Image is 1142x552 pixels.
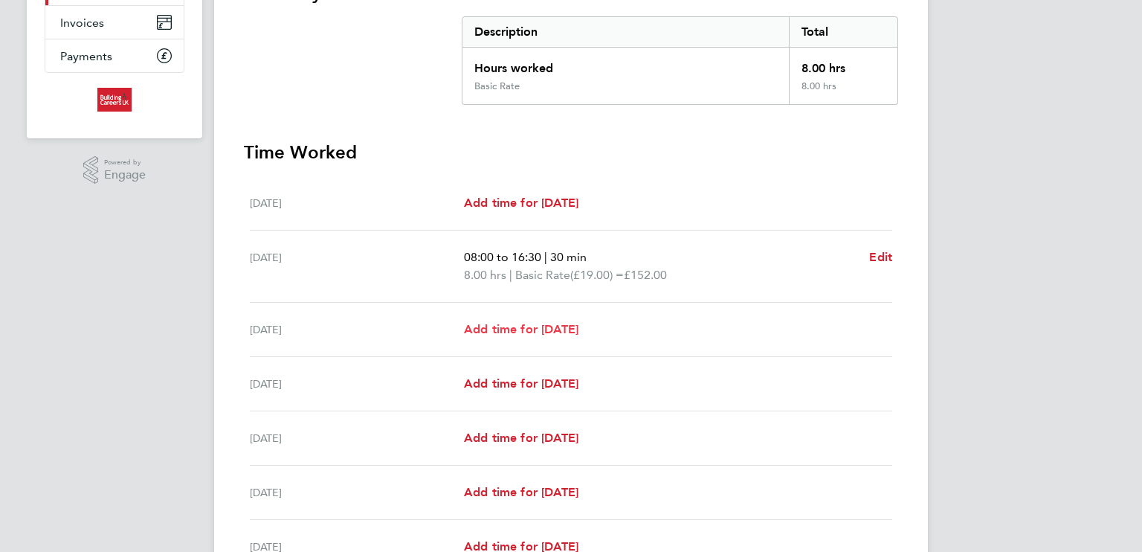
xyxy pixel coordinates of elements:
[789,80,897,104] div: 8.00 hrs
[515,266,570,284] span: Basic Rate
[464,194,578,212] a: Add time for [DATE]
[544,250,547,264] span: |
[869,248,892,266] a: Edit
[464,196,578,210] span: Add time for [DATE]
[464,431,578,445] span: Add time for [DATE]
[464,268,506,282] span: 8.00 hrs
[464,484,578,501] a: Add time for [DATE]
[250,248,464,284] div: [DATE]
[45,6,184,39] a: Invoices
[104,156,146,169] span: Powered by
[104,169,146,182] span: Engage
[464,375,578,393] a: Add time for [DATE]
[97,88,131,112] img: buildingcareersuk-logo-retina.png
[45,39,184,72] a: Payments
[462,17,789,47] div: Description
[462,16,898,105] div: Summary
[570,268,624,282] span: (£19.00) =
[464,250,541,264] span: 08:00 to 16:30
[250,375,464,393] div: [DATE]
[60,16,104,30] span: Invoices
[60,49,112,63] span: Payments
[464,485,578,499] span: Add time for [DATE]
[83,156,146,184] a: Powered byEngage
[464,322,578,336] span: Add time for [DATE]
[45,88,184,112] a: Go to home page
[624,268,667,282] span: £152.00
[250,429,464,447] div: [DATE]
[244,141,898,164] h3: Time Worked
[464,429,578,447] a: Add time for [DATE]
[464,321,578,338] a: Add time for [DATE]
[789,48,897,80] div: 8.00 hrs
[462,48,789,80] div: Hours worked
[509,268,512,282] span: |
[250,194,464,212] div: [DATE]
[250,321,464,338] div: [DATE]
[550,250,587,264] span: 30 min
[869,250,892,264] span: Edit
[250,484,464,501] div: [DATE]
[789,17,897,47] div: Total
[474,80,520,92] div: Basic Rate
[464,376,578,391] span: Add time for [DATE]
